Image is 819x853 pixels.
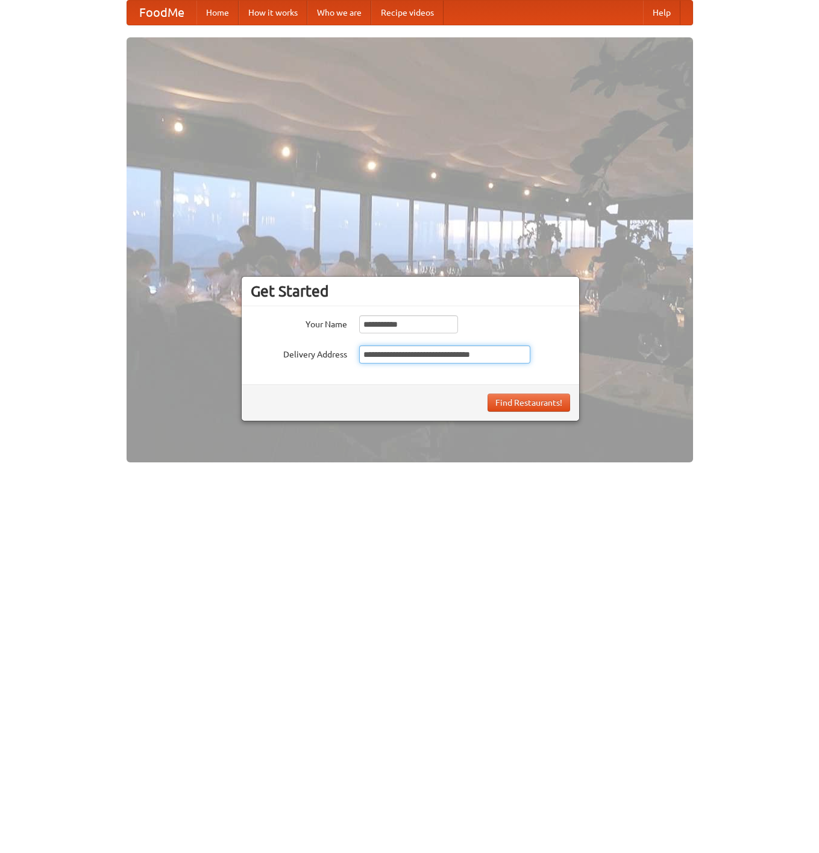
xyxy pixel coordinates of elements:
label: Delivery Address [251,345,347,360]
a: Recipe videos [371,1,444,25]
a: How it works [239,1,307,25]
h3: Get Started [251,282,570,300]
a: Home [196,1,239,25]
a: Who we are [307,1,371,25]
a: FoodMe [127,1,196,25]
label: Your Name [251,315,347,330]
a: Help [643,1,680,25]
button: Find Restaurants! [488,394,570,412]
